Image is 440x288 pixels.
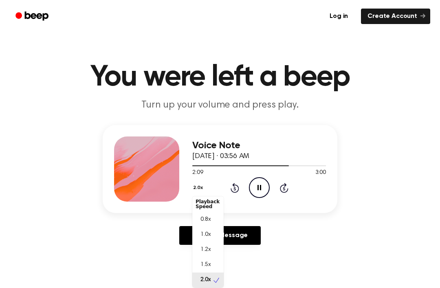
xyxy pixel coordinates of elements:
span: 2.0x [200,276,211,284]
span: 1.0x [200,231,211,239]
span: 1.5x [200,261,211,269]
span: 0.8x [200,215,211,224]
span: 1.2x [200,246,211,254]
button: 2.0x [192,181,206,195]
div: 2.0x [192,196,224,288]
div: Playback Speed [192,196,224,212]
